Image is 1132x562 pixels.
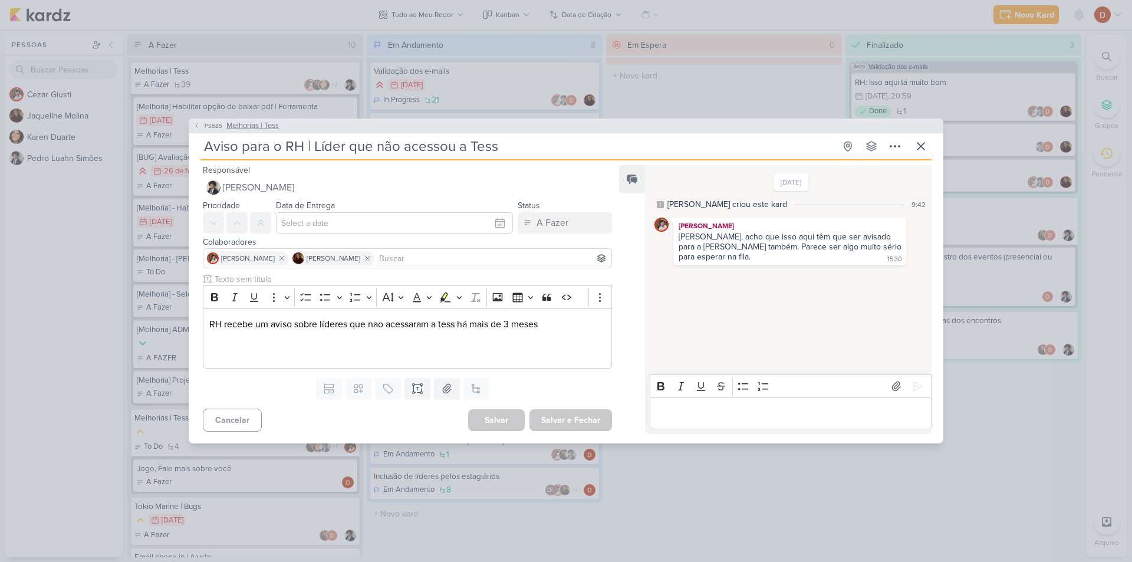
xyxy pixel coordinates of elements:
[212,273,612,285] input: Texto sem título
[226,120,279,132] span: Melhorias | Tess
[667,198,787,211] div: [PERSON_NAME] criou este kard
[193,120,279,132] button: PS685 Melhorias | Tess
[203,165,250,175] label: Responsável
[676,220,904,232] div: [PERSON_NAME]
[537,216,568,230] div: A Fazer
[203,308,612,369] div: Editor editing area: main
[377,251,609,265] input: Buscar
[209,317,606,331] p: RH recebe um aviso sobre líderes que nao acessaram a tess há mais de 3 meses
[276,201,335,211] label: Data de Entrega
[650,374,932,397] div: Editor toolbar
[276,212,513,234] input: Select a date
[654,218,669,232] img: Cezar Giusti
[203,177,612,198] button: [PERSON_NAME]
[203,285,612,308] div: Editor toolbar
[203,201,240,211] label: Prioridade
[911,199,926,210] div: 9:42
[203,409,262,432] button: Cancelar
[203,236,612,248] div: Colaboradores
[221,253,275,264] span: [PERSON_NAME]
[518,212,612,234] button: A Fazer
[292,252,304,264] img: Jaqueline Molina
[200,136,835,157] input: Kard Sem Título
[206,180,221,195] img: Pedro Luahn Simões
[650,397,932,430] div: Editor editing area: main
[203,121,224,130] span: PS685
[679,232,904,262] div: [PERSON_NAME], acho que isso aqui têm que ser avisado para a [PERSON_NAME] também. Parece ser alg...
[887,255,902,264] div: 15:30
[223,180,294,195] span: [PERSON_NAME]
[307,253,360,264] span: [PERSON_NAME]
[207,252,219,264] img: Cezar Giusti
[518,201,540,211] label: Status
